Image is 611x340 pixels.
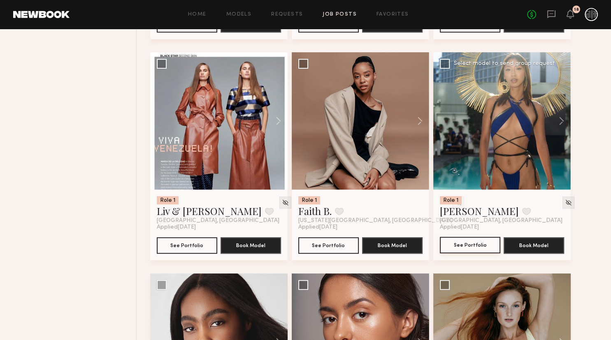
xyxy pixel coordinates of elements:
[157,217,279,224] span: [GEOGRAPHIC_DATA], [GEOGRAPHIC_DATA]
[454,61,555,67] div: Select model to send group request
[157,196,179,204] div: Role 1
[440,224,564,231] div: Applied [DATE]
[362,241,423,248] a: Book Model
[157,237,217,254] button: See Portfolio
[574,7,579,12] div: 18
[440,237,500,253] button: See Portfolio
[157,204,262,217] a: Liv & [PERSON_NAME]
[298,237,359,254] button: See Portfolio
[226,12,251,17] a: Models
[504,237,564,254] button: Book Model
[376,12,409,17] a: Favorites
[298,204,332,217] a: Faith B.
[157,224,281,231] div: Applied [DATE]
[440,204,519,217] a: [PERSON_NAME]
[440,217,562,224] span: [GEOGRAPHIC_DATA], [GEOGRAPHIC_DATA]
[221,237,281,254] button: Book Model
[440,196,462,204] div: Role 1
[282,199,289,206] img: Unhide Model
[362,237,423,254] button: Book Model
[298,224,423,231] div: Applied [DATE]
[188,12,207,17] a: Home
[298,217,452,224] span: [US_STATE][GEOGRAPHIC_DATA], [GEOGRAPHIC_DATA]
[565,199,572,206] img: Unhide Model
[271,12,303,17] a: Requests
[323,12,357,17] a: Job Posts
[440,237,500,254] a: See Portfolio
[298,196,320,204] div: Role 1
[221,241,281,248] a: Book Model
[504,241,564,248] a: Book Model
